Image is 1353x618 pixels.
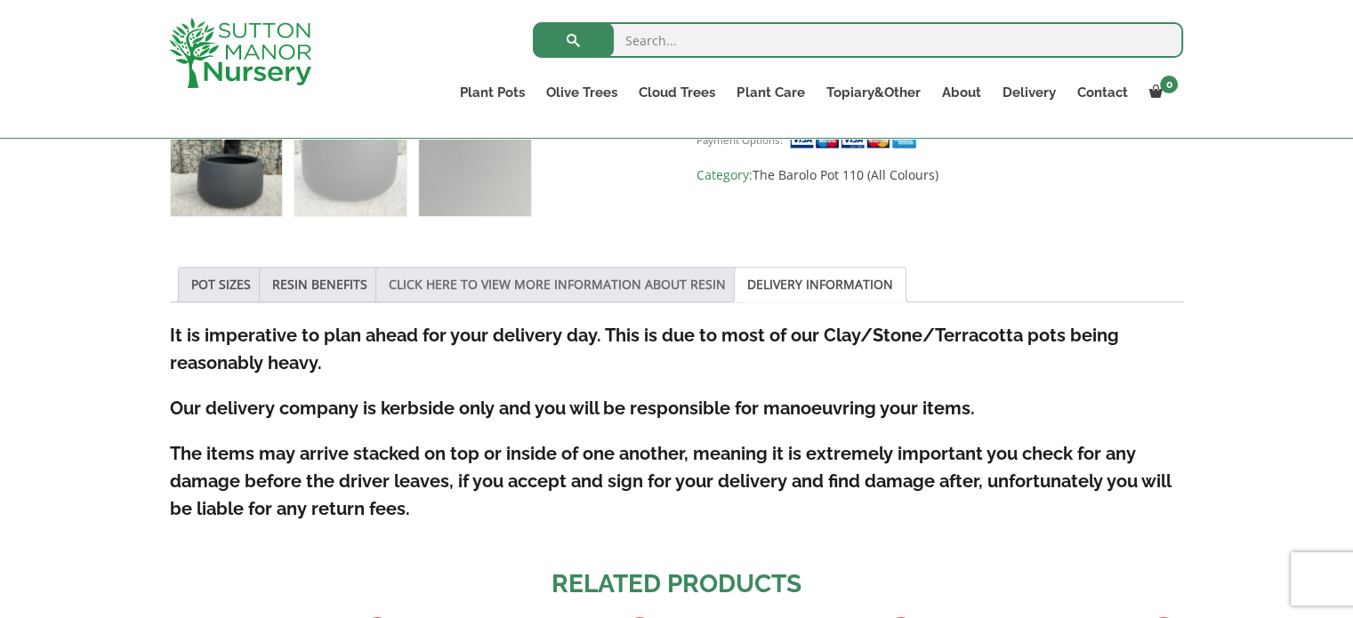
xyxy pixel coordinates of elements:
[389,268,726,301] a: CLICK HERE TO VIEW MORE INFORMATION ABOUT RESIN
[533,22,1183,58] input: Search...
[169,18,311,88] img: logo
[726,80,815,105] a: Plant Care
[789,132,922,150] img: payment supported
[536,80,628,105] a: Olive Trees
[697,133,783,147] small: Payment Options:
[1138,80,1183,105] a: 0
[170,397,975,419] strong: Our delivery company is kerbside only and you will be responsible for manoeuvring your items.
[419,105,530,216] img: The Barolo Pot 110 Colour Charcoal - Image 3
[170,566,1184,603] h2: Related products
[930,80,991,105] a: About
[747,268,893,301] a: DELIVERY INFORMATION
[697,165,1183,186] span: Category:
[191,268,251,301] a: POT SIZES
[753,166,938,183] a: The Barolo Pot 110 (All Colours)
[171,105,282,216] img: The Barolo Pot 110 Colour Charcoal
[170,443,1171,519] strong: The items may arrive stacked on top or inside of one another, meaning it is extremely important y...
[628,80,726,105] a: Cloud Trees
[815,80,930,105] a: Topiary&Other
[991,80,1066,105] a: Delivery
[170,325,1119,373] strong: It is imperative to plan ahead for your delivery day. This is due to most of our Clay/Stone/Terra...
[294,105,406,216] img: The Barolo Pot 110 Colour Charcoal - Image 2
[272,268,367,301] a: RESIN BENEFITS
[1066,80,1138,105] a: Contact
[1160,76,1178,93] span: 0
[449,80,536,105] a: Plant Pots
